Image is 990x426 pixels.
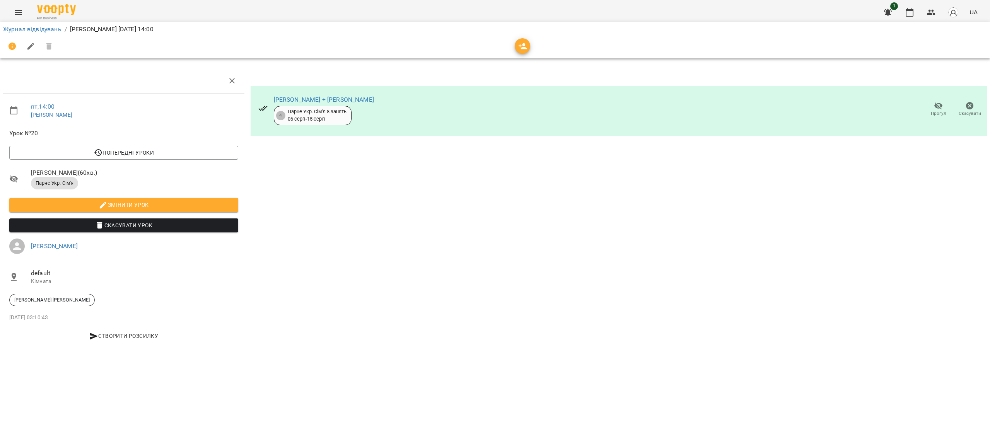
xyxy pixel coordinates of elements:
img: avatar_s.png [948,7,959,18]
span: Створити розсилку [12,331,235,341]
span: [PERSON_NAME] [PERSON_NAME] [10,296,94,303]
button: Menu [9,3,28,22]
nav: breadcrumb [3,25,987,34]
span: Попередні уроки [15,148,232,157]
button: Створити розсилку [9,329,238,343]
span: Урок №20 [9,129,238,138]
span: Скасувати Урок [15,221,232,230]
span: [PERSON_NAME] ( 60 хв. ) [31,168,238,177]
a: Журнал відвідувань [3,26,61,33]
span: default [31,269,238,278]
div: Парне Укр. Сім'я 8 занять 06 серп - 15 серп [288,108,347,123]
a: [PERSON_NAME] [31,242,78,250]
button: Скасувати Урок [9,218,238,232]
span: Парне Укр. Сім'я [31,180,78,187]
span: Змінити урок [15,200,232,210]
img: Voopty Logo [37,4,76,15]
span: Прогул [931,110,946,117]
p: Кімната [31,278,238,285]
span: For Business [37,16,76,21]
p: [PERSON_NAME] [DATE] 14:00 [70,25,154,34]
a: пт , 14:00 [31,103,55,110]
button: Змінити урок [9,198,238,212]
button: Попередні уроки [9,146,238,160]
p: [DATE] 03:10:43 [9,314,238,322]
li: / [65,25,67,34]
button: UA [966,5,981,19]
span: 1 [890,2,898,10]
span: Скасувати [959,110,981,117]
div: [PERSON_NAME] [PERSON_NAME] [9,294,95,306]
button: Скасувати [954,99,985,120]
span: UA [970,8,978,16]
a: [PERSON_NAME] + [PERSON_NAME] [274,96,374,103]
div: 4 [276,111,285,120]
a: [PERSON_NAME] [31,112,72,118]
button: Прогул [923,99,954,120]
